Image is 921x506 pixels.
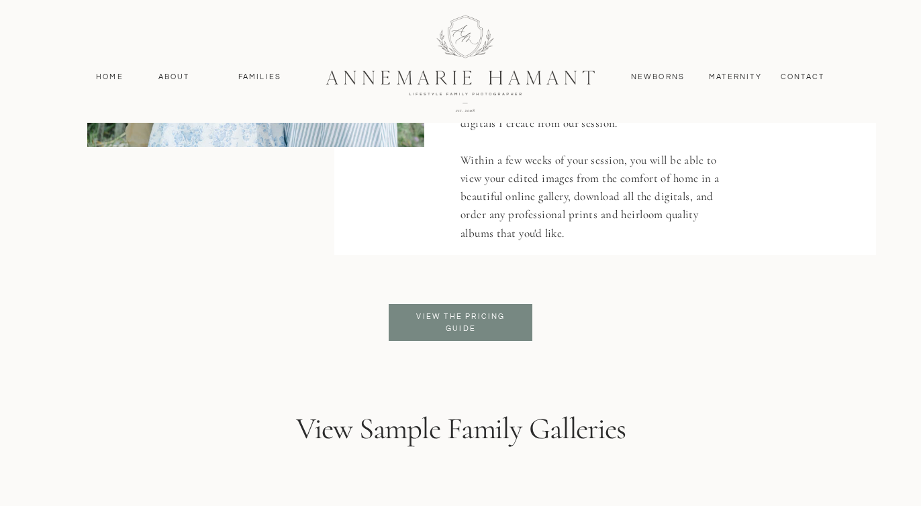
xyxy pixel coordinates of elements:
a: contact [773,71,832,83]
h3: View Sample Family Galleries [219,411,703,454]
a: About [154,71,193,83]
a: Newborns [626,71,690,83]
a: Home [90,71,130,83]
a: Families [230,71,290,83]
p: Life is too busy to deal with meeting for an in-person ordering appointment, and I want you to ha... [460,78,726,246]
a: View the pricing guide [406,311,516,335]
a: MAternity [709,71,761,83]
